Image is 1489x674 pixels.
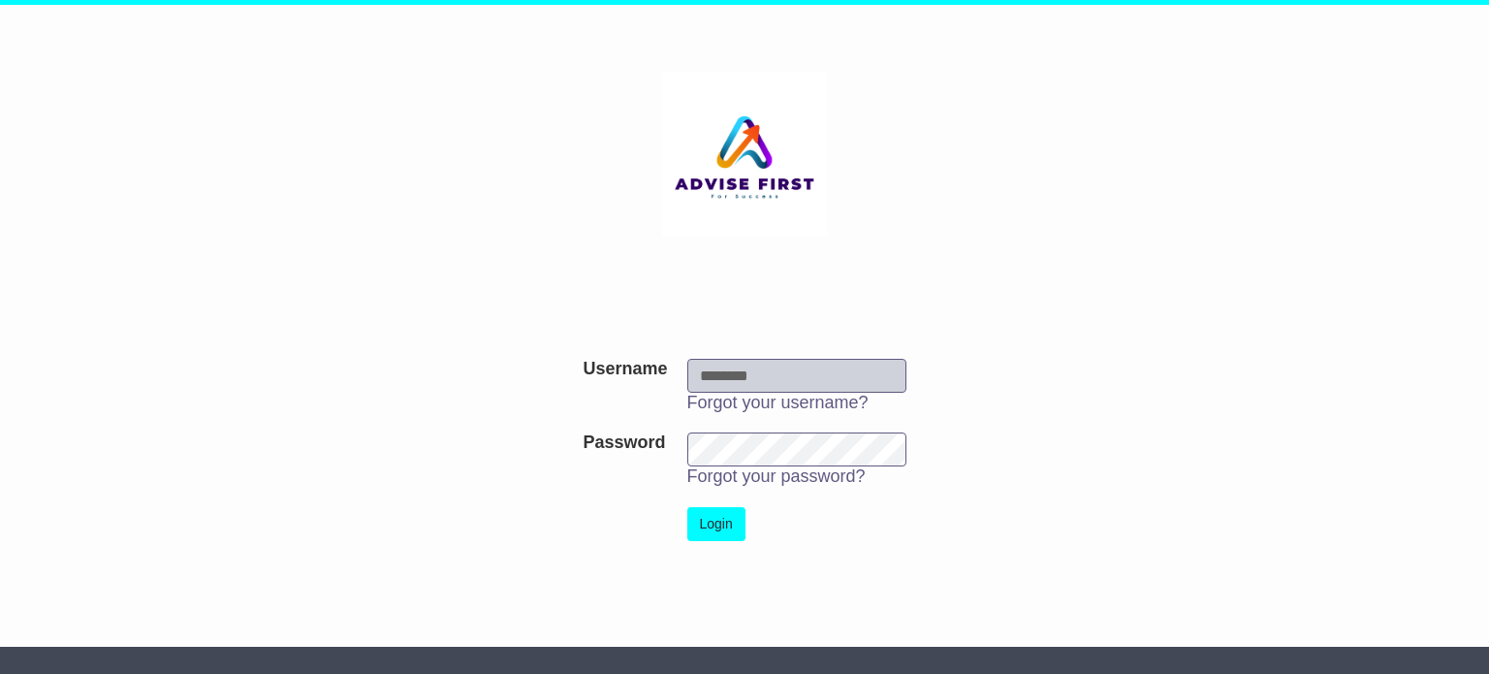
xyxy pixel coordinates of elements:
[687,507,745,541] button: Login
[583,433,665,454] label: Password
[583,359,667,380] label: Username
[662,72,827,237] img: Aspera Group Pty Ltd
[687,466,866,486] a: Forgot your password?
[687,393,869,412] a: Forgot your username?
